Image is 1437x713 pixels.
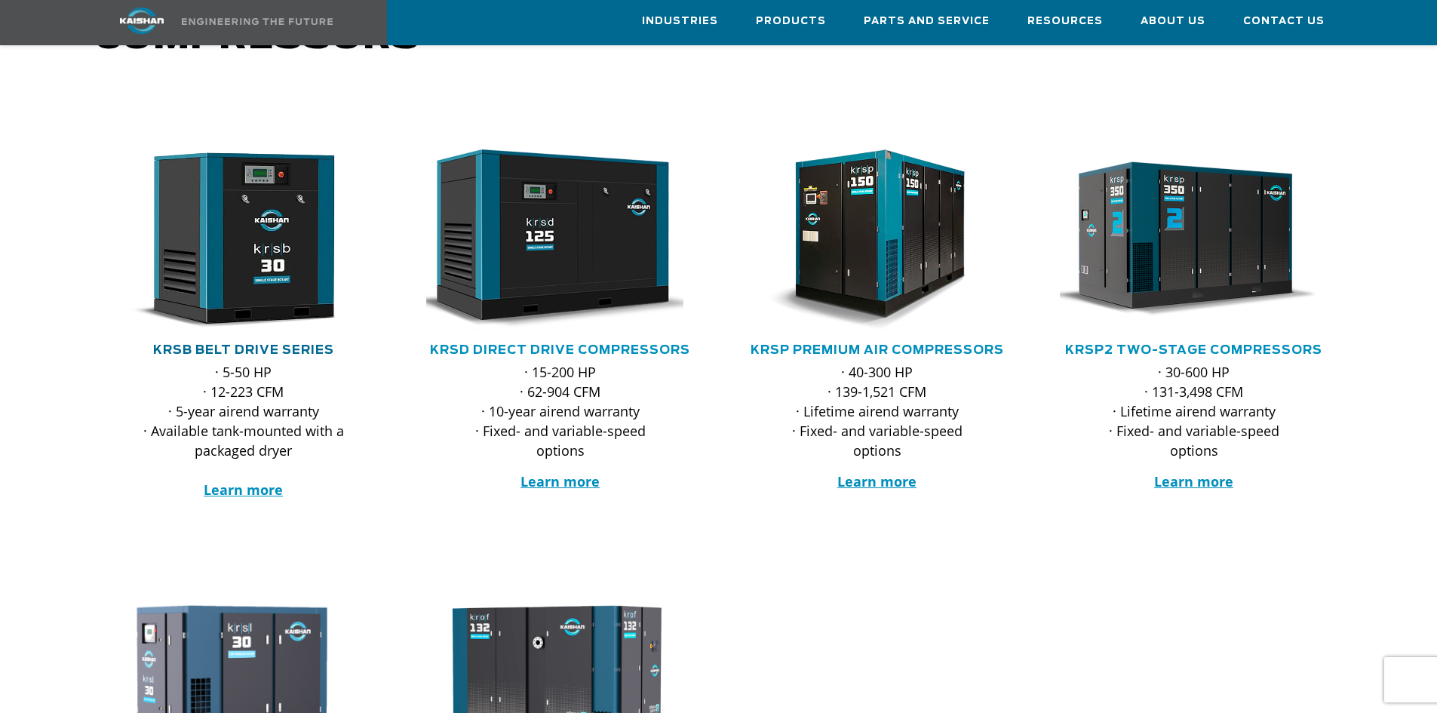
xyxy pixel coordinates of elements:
a: KRSD Direct Drive Compressors [430,344,690,356]
a: Products [756,1,826,41]
a: KRSP Premium Air Compressors [751,344,1004,356]
span: Industries [642,13,718,30]
a: About Us [1141,1,1205,41]
a: Industries [642,1,718,41]
img: kaishan logo [85,8,198,34]
p: · 40-300 HP · 139-1,521 CFM · Lifetime airend warranty · Fixed- and variable-speed options [773,362,981,460]
span: Products [756,13,826,30]
img: krsd125 [415,149,683,330]
a: Resources [1027,1,1103,41]
p: · 15-200 HP · 62-904 CFM · 10-year airend warranty · Fixed- and variable-speed options [456,362,665,460]
span: Parts and Service [864,13,990,30]
a: Parts and Service [864,1,990,41]
p: · 30-600 HP · 131-3,498 CFM · Lifetime airend warranty · Fixed- and variable-speed options [1090,362,1298,460]
div: krsp150 [743,149,1012,330]
div: krsp350 [1060,149,1328,330]
img: Engineering the future [182,18,333,25]
span: Resources [1027,13,1103,30]
a: Learn more [520,472,600,490]
a: Learn more [837,472,917,490]
a: Learn more [1154,472,1233,490]
a: Contact Us [1243,1,1325,41]
a: KRSB Belt Drive Series [153,344,334,356]
a: KRSP2 Two-Stage Compressors [1065,344,1322,356]
p: · 5-50 HP · 12-223 CFM · 5-year airend warranty · Available tank-mounted with a packaged dryer [140,362,348,499]
div: krsd125 [426,149,695,330]
span: Contact Us [1243,13,1325,30]
img: krsb30 [98,149,367,330]
div: krsb30 [109,149,378,330]
a: Learn more [204,481,283,499]
img: krsp150 [732,149,1000,330]
img: krsp350 [1049,149,1317,330]
span: About Us [1141,13,1205,30]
